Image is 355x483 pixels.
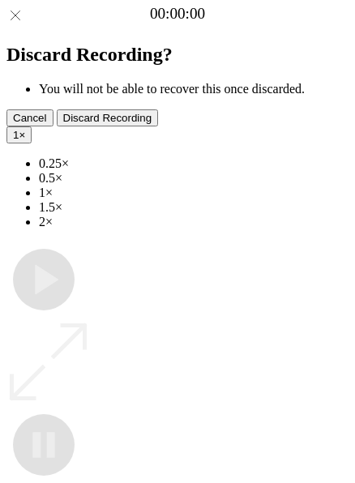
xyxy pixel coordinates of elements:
[13,129,19,141] span: 1
[39,200,349,215] li: 1.5×
[6,109,53,126] button: Cancel
[39,171,349,186] li: 0.5×
[39,156,349,171] li: 0.25×
[57,109,159,126] button: Discard Recording
[150,5,205,23] a: 00:00:00
[39,186,349,200] li: 1×
[6,44,349,66] h2: Discard Recording?
[39,82,349,96] li: You will not be able to recover this once discarded.
[6,126,32,143] button: 1×
[39,215,349,229] li: 2×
